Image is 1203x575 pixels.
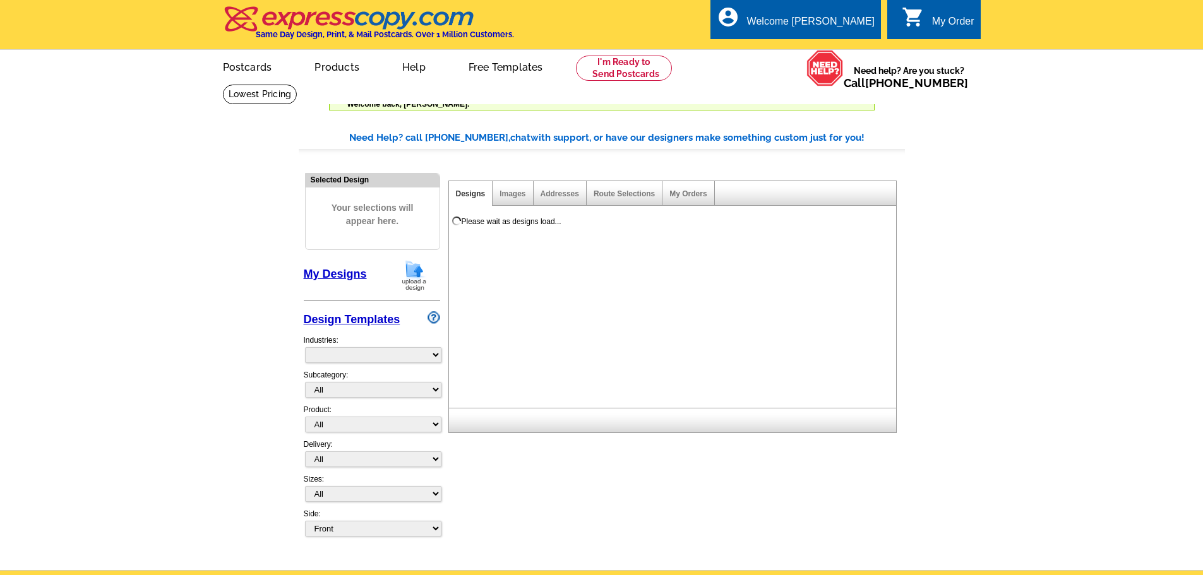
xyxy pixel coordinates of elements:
[347,100,470,109] span: Welcome back, [PERSON_NAME].
[382,51,446,81] a: Help
[510,132,530,143] span: chat
[448,51,563,81] a: Free Templates
[500,189,525,198] a: Images
[865,76,968,90] a: [PHONE_NUMBER]
[203,51,292,81] a: Postcards
[349,131,905,145] div: Need Help? call [PHONE_NUMBER], with support, or have our designers make something custom just fo...
[717,6,739,28] i: account_circle
[462,216,561,227] div: Please wait as designs load...
[304,313,400,326] a: Design Templates
[844,76,968,90] span: Call
[315,189,430,240] span: Your selections will appear here.
[294,51,380,81] a: Products
[428,311,440,324] img: design-wizard-help-icon.png
[452,216,462,226] img: loading...
[304,404,440,439] div: Product:
[844,64,974,90] span: Need help? Are you stuck?
[806,50,844,86] img: help
[541,189,579,198] a: Addresses
[304,439,440,473] div: Delivery:
[669,189,707,198] a: My Orders
[398,259,431,292] img: upload-design
[304,369,440,404] div: Subcategory:
[304,473,440,508] div: Sizes:
[306,174,440,186] div: Selected Design
[223,15,514,39] a: Same Day Design, Print, & Mail Postcards. Over 1 Million Customers.
[304,268,367,280] a: My Designs
[456,189,486,198] a: Designs
[256,30,514,39] h4: Same Day Design, Print, & Mail Postcards. Over 1 Million Customers.
[304,328,440,369] div: Industries:
[594,189,655,198] a: Route Selections
[932,16,974,33] div: My Order
[304,508,440,538] div: Side:
[902,6,925,28] i: shopping_cart
[747,16,875,33] div: Welcome [PERSON_NAME]
[902,14,974,30] a: shopping_cart My Order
